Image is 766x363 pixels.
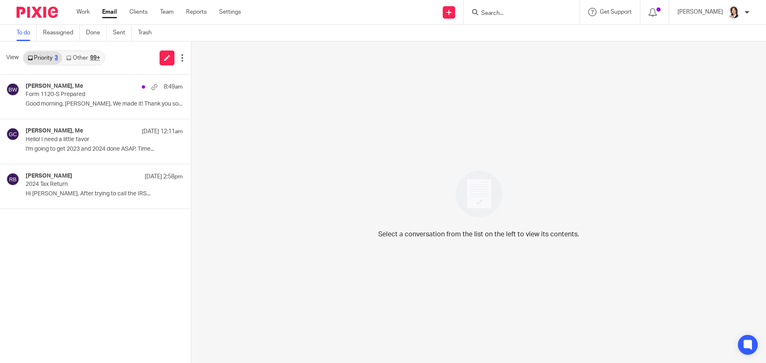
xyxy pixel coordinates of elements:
div: 99+ [90,55,100,61]
span: View [6,53,19,62]
p: Select a conversation from the list on the left to view its contents. [378,229,579,239]
a: To do [17,25,37,41]
a: Reassigned [43,25,80,41]
a: Reports [186,8,207,16]
p: Hello! I need a little favor [26,136,151,143]
p: I'm going to get 2023 and 2024 done ASAP. Time... [26,146,183,153]
p: [DATE] 12:11am [142,127,183,136]
a: Other99+ [62,51,104,65]
h4: [PERSON_NAME] [26,173,72,180]
a: Trash [138,25,158,41]
span: Get Support [600,9,632,15]
img: svg%3E [6,173,19,186]
img: BW%20Website%203%20-%20square.jpg [727,6,740,19]
a: Clients [129,8,148,16]
div: 3 [55,55,58,61]
img: svg%3E [6,127,19,141]
p: Good morning, [PERSON_NAME], We made it! Thank you so... [26,101,183,108]
p: [DATE] 2:58pm [145,173,183,181]
p: 8:49am [164,83,183,91]
p: [PERSON_NAME] [678,8,723,16]
img: svg%3E [6,83,19,96]
a: Work [76,8,90,16]
h4: [PERSON_NAME], Me [26,83,83,90]
p: Form 1120-S Prepared [26,91,151,98]
a: Settings [219,8,241,16]
p: Hi [PERSON_NAME], After trying to call the IRS... [26,190,183,197]
a: Sent [113,25,132,41]
h4: [PERSON_NAME], Me [26,127,83,135]
img: Pixie [17,7,58,18]
p: 2024 Tax Return [26,181,151,188]
a: Done [86,25,107,41]
a: Priority3 [24,51,62,65]
img: image [450,165,508,223]
a: Team [160,8,174,16]
a: Email [102,8,117,16]
input: Search [480,10,555,17]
